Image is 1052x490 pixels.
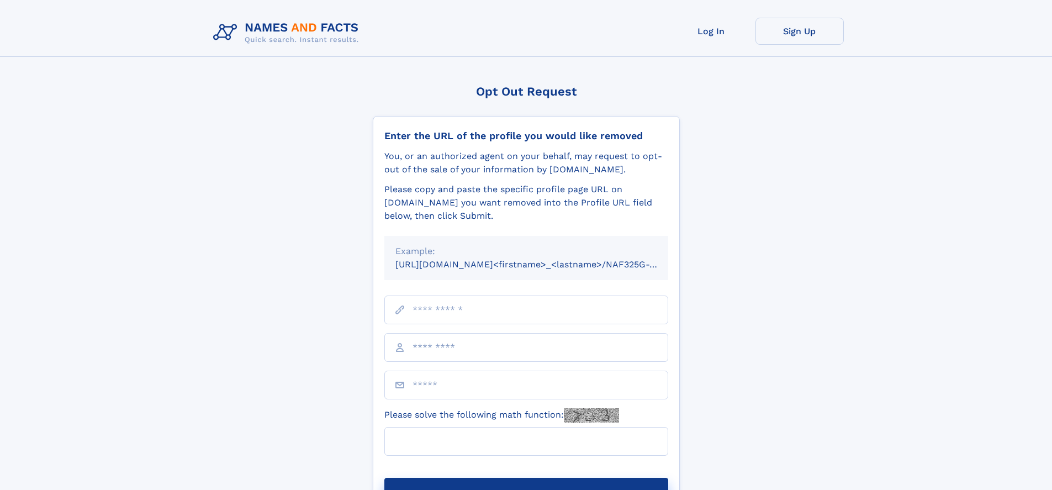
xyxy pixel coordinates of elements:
[384,408,619,423] label: Please solve the following math function:
[384,130,668,142] div: Enter the URL of the profile you would like removed
[373,85,680,98] div: Opt Out Request
[209,18,368,48] img: Logo Names and Facts
[384,183,668,223] div: Please copy and paste the specific profile page URL on [DOMAIN_NAME] you want removed into the Pr...
[395,259,689,270] small: [URL][DOMAIN_NAME]<firstname>_<lastname>/NAF325G-xxxxxxxx
[384,150,668,176] div: You, or an authorized agent on your behalf, may request to opt-out of the sale of your informatio...
[395,245,657,258] div: Example:
[667,18,755,45] a: Log In
[755,18,844,45] a: Sign Up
